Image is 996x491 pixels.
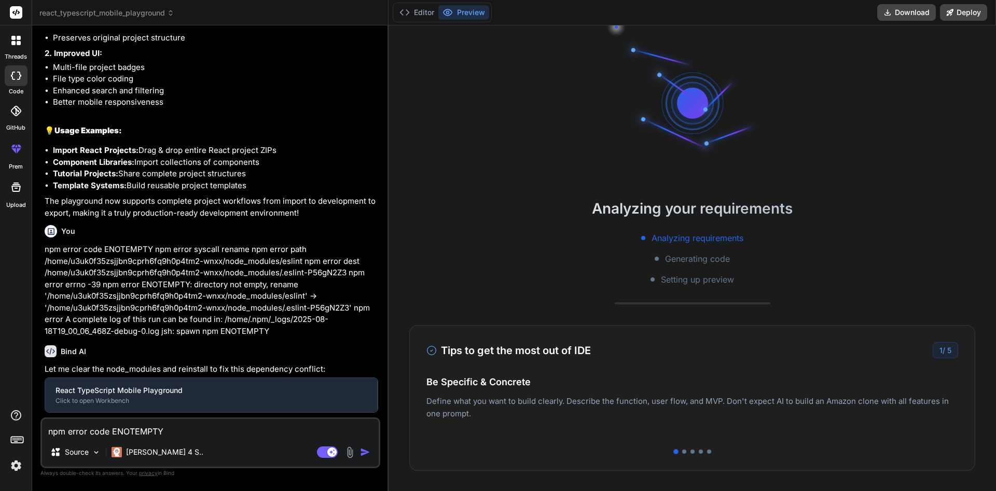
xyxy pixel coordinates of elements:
[940,4,987,21] button: Deploy
[56,385,367,396] div: React TypeScript Mobile Playground
[9,87,23,96] label: code
[126,447,203,457] p: [PERSON_NAME] 4 S..
[54,125,122,135] strong: Usage Examples:
[65,447,89,457] p: Source
[5,52,27,61] label: threads
[53,180,127,190] strong: Template Systems:
[39,8,174,18] span: react_typescript_mobile_playground
[6,201,26,209] label: Upload
[53,169,118,178] strong: Tutorial Projects:
[61,346,86,357] h6: Bind AI
[389,198,996,219] h2: Analyzing your requirements
[53,32,378,44] li: Preserves original project structure
[53,145,378,157] li: Drag & drop entire React project ZIPs
[112,447,122,457] img: Claude 4 Sonnet
[53,62,378,74] li: Multi-file project badges
[438,5,489,20] button: Preview
[45,378,377,412] button: React TypeScript Mobile PlaygroundClick to open Workbench
[61,226,75,236] h6: You
[877,4,936,21] button: Download
[45,417,378,452] p: The ENOTEMPTY error occurs when npm tries to update packages but can't replace directories that s...
[45,363,378,375] p: Let me clear the node_modules and reinstall to fix this dependency conflict:
[45,48,102,58] strong: 2. Improved UI:
[395,5,438,20] button: Editor
[53,180,378,192] li: Build reusable project templates
[426,375,958,389] h4: Be Specific & Concrete
[933,342,958,358] div: /
[45,125,378,137] h2: 💡
[53,168,378,180] li: Share complete project structures
[53,157,134,167] strong: Component Libraries:
[360,447,370,457] img: icon
[6,123,25,132] label: GitHub
[53,73,378,85] li: File type color coding
[939,346,943,355] span: 1
[139,470,158,476] span: privacy
[652,232,743,244] span: Analyzing requirements
[665,252,730,265] span: Generating code
[53,157,378,169] li: Import collections of components
[45,244,378,337] p: npm error code ENOTEMPTY npm error syscall rename npm error path /home/u3uk0f35zsjjbn9cprh6fq9h0p...
[7,457,25,474] img: settings
[40,468,380,478] p: Always double-check its answers. Your in Bind
[92,448,101,457] img: Pick Models
[53,85,378,97] li: Enhanced search and filtering
[45,195,378,219] p: The playground now supports complete project workflows from import to development to export, maki...
[344,446,356,458] img: attachment
[53,145,139,155] strong: Import React Projects:
[661,273,734,286] span: Setting up preview
[947,346,951,355] span: 5
[53,96,378,108] li: Better mobile responsiveness
[9,162,23,171] label: prem
[426,343,591,358] h3: Tips to get the most out of IDE
[56,397,367,405] div: Click to open Workbench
